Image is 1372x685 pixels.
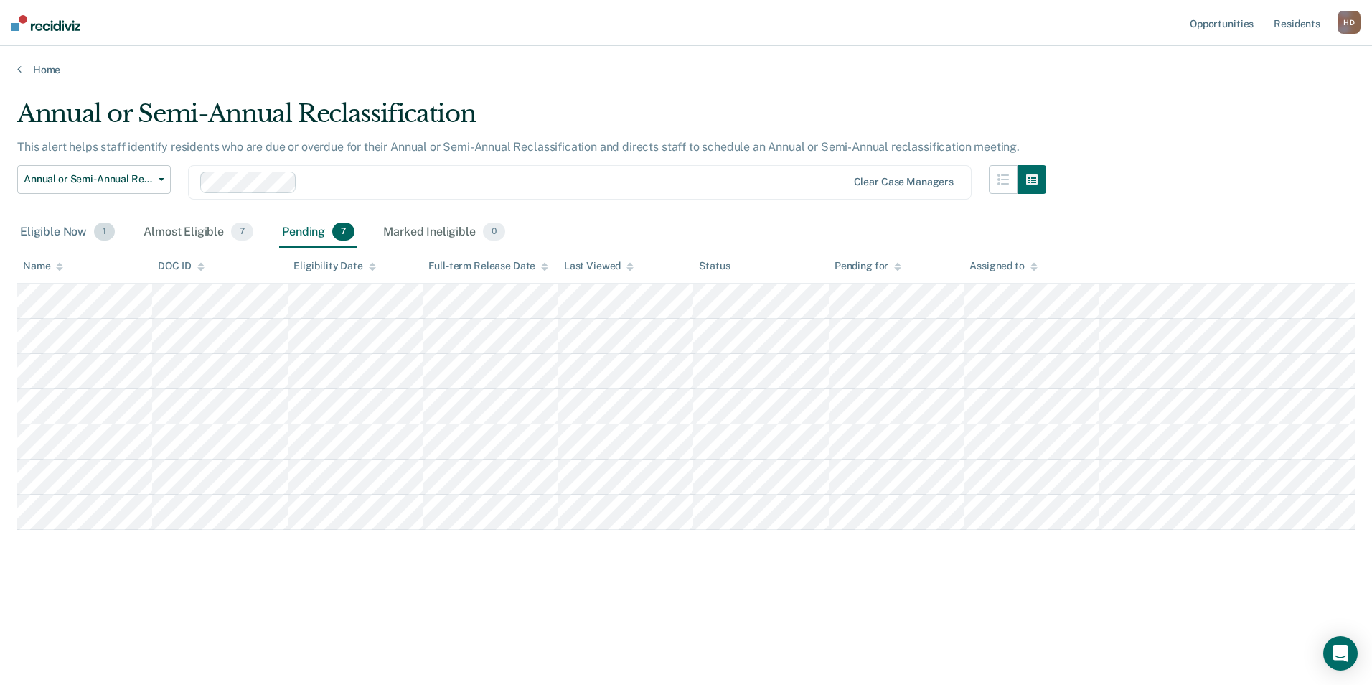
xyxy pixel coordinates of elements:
[158,260,204,272] div: DOC ID
[483,223,505,241] span: 0
[835,260,901,272] div: Pending for
[141,217,256,248] div: Almost Eligible7
[380,217,508,248] div: Marked Ineligible0
[293,260,376,272] div: Eligibility Date
[428,260,548,272] div: Full-term Release Date
[969,260,1037,272] div: Assigned to
[564,260,634,272] div: Last Viewed
[699,260,730,272] div: Status
[17,165,171,194] button: Annual or Semi-Annual Reclassification
[1338,11,1361,34] div: H D
[332,223,354,241] span: 7
[1338,11,1361,34] button: HD
[17,63,1355,76] a: Home
[17,140,1020,154] p: This alert helps staff identify residents who are due or overdue for their Annual or Semi-Annual ...
[23,260,63,272] div: Name
[24,173,153,185] span: Annual or Semi-Annual Reclassification
[854,176,954,188] div: Clear case managers
[279,217,357,248] div: Pending7
[17,217,118,248] div: Eligible Now1
[1323,636,1358,671] div: Open Intercom Messenger
[17,99,1046,140] div: Annual or Semi-Annual Reclassification
[11,15,80,31] img: Recidiviz
[231,223,253,241] span: 7
[94,223,115,241] span: 1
